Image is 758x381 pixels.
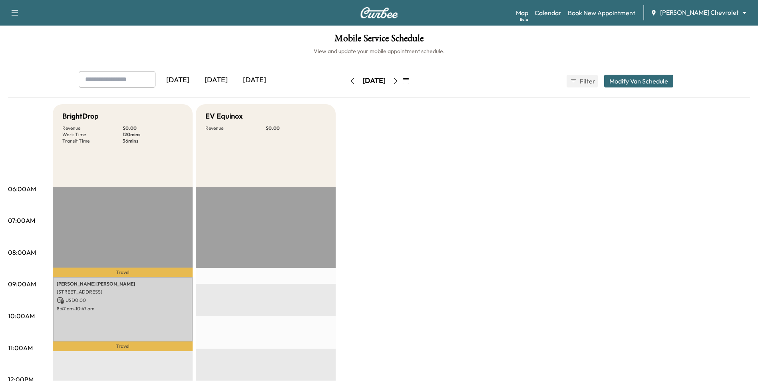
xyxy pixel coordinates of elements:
p: 08:00AM [8,248,36,257]
a: MapBeta [516,8,528,18]
h5: EV Equinox [205,111,243,122]
div: [DATE] [362,76,386,86]
p: Revenue [205,125,266,131]
p: Travel [53,268,193,277]
p: Work Time [62,131,123,138]
div: [DATE] [235,71,274,89]
div: [DATE] [197,71,235,89]
div: Beta [520,16,528,22]
p: 07:00AM [8,216,35,225]
button: Modify Van Schedule [604,75,673,87]
p: 09:00AM [8,279,36,289]
p: $ 0.00 [123,125,183,131]
p: 8:47 am - 10:47 am [57,306,189,312]
p: USD 0.00 [57,297,189,304]
p: Transit Time [62,138,123,144]
h5: BrightDrop [62,111,99,122]
p: [PERSON_NAME] [PERSON_NAME] [57,281,189,287]
img: Curbee Logo [360,7,398,18]
h6: View and update your mobile appointment schedule. [8,47,750,55]
p: Revenue [62,125,123,131]
button: Filter [567,75,598,87]
p: 11:00AM [8,343,33,353]
a: Book New Appointment [568,8,635,18]
p: 120 mins [123,131,183,138]
p: 06:00AM [8,184,36,194]
h1: Mobile Service Schedule [8,34,750,47]
span: Filter [580,76,594,86]
p: Travel [53,341,193,351]
a: Calendar [535,8,561,18]
p: $ 0.00 [266,125,326,131]
p: 36 mins [123,138,183,144]
div: [DATE] [159,71,197,89]
span: [PERSON_NAME] Chevrolet [660,8,739,17]
p: 10:00AM [8,311,35,321]
p: [STREET_ADDRESS] [57,289,189,295]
